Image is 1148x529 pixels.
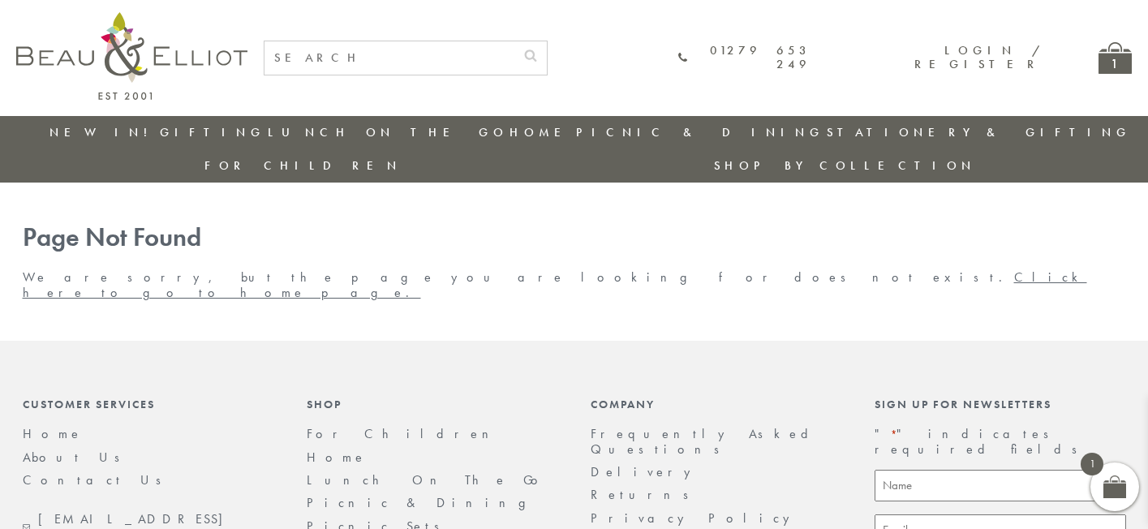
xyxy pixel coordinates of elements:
[307,425,501,442] a: For Children
[23,425,83,442] a: Home
[875,470,1126,501] input: Name
[591,486,699,503] a: Returns
[268,124,508,140] a: Lunch On The Go
[875,398,1126,411] div: Sign up for newsletters
[23,398,274,411] div: Customer Services
[160,124,265,140] a: Gifting
[16,12,247,100] img: logo
[510,124,574,140] a: Home
[23,449,131,466] a: About Us
[307,471,548,488] a: Lunch On The Go
[827,124,1131,140] a: Stationery & Gifting
[576,124,824,140] a: Picnic & Dining
[1081,453,1103,475] span: 1
[307,494,542,511] a: Picnic & Dining
[23,223,1126,253] h1: Page Not Found
[875,427,1126,457] p: " " indicates required fields
[23,471,172,488] a: Contact Us
[591,510,798,527] a: Privacy Policy
[204,157,402,174] a: For Children
[49,124,158,140] a: New in!
[678,44,810,72] a: 01279 653 249
[23,269,1087,300] a: Click here to go to home page.
[6,223,1142,300] div: We are sorry, but the page you are looking for does not exist.
[591,463,699,480] a: Delivery
[591,398,842,411] div: Company
[307,398,558,411] div: Shop
[1099,42,1132,74] a: 1
[591,425,819,457] a: Frequently Asked Questions
[714,157,976,174] a: Shop by collection
[307,449,367,466] a: Home
[264,41,514,75] input: SEARCH
[914,42,1042,72] a: Login / Register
